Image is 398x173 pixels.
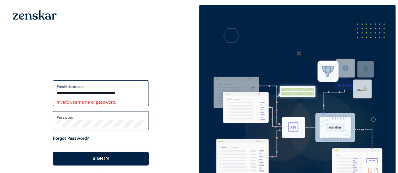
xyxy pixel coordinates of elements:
a: Forgot Password? [53,135,89,142]
img: 1OGAJ2xQqyY4LXKgY66KYq0eOWRCkrZdAb3gUhuVAqdWPZE9SRJmCz+oDMSn4zDLXe31Ii730ItAGKgCKgCCgCikA4Av8PJUP... [13,10,57,20]
button: SIGN IN [53,152,149,165]
p: SIGN IN [92,155,109,162]
label: Email/Username [57,84,145,89]
div: Invalid username or password. [57,99,145,105]
label: Password [57,115,145,120]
